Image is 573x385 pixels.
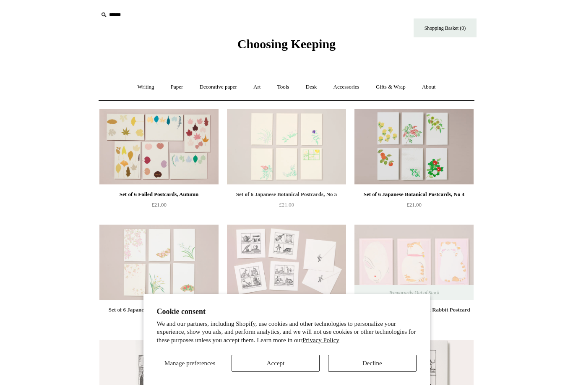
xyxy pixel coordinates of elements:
[164,360,215,367] span: Manage preferences
[163,76,191,98] a: Paper
[227,225,346,300] a: 4 Georgian Miscellany Greeting Cards, A 4 Georgian Miscellany Greeting Cards, A
[99,109,219,185] img: Set of 6 Foiled Postcards, Autumn
[380,285,448,300] span: Temporarily Out of Stock
[354,109,474,185] a: Set of 6 Japanese Botanical Postcards, No 4 Set of 6 Japanese Botanical Postcards, No 4
[237,37,336,51] span: Choosing Keeping
[192,76,245,98] a: Decorative paper
[414,18,477,37] a: Shopping Basket (0)
[227,109,346,185] img: Set of 6 Japanese Botanical Postcards, No 5
[354,189,474,224] a: Set of 6 Japanese Botanical Postcards, No 4 £21.00
[99,189,219,224] a: Set of 6 Foiled Postcards, Autumn £21.00
[99,225,219,300] a: Set of 6 Japanese Blossoms Postcards, Set 6 Set of 6 Japanese Blossoms Postcards, Set 6
[270,76,297,98] a: Tools
[237,44,336,50] a: Choosing Keeping
[229,189,344,199] div: Set of 6 Japanese Botanical Postcards, No 5
[354,225,474,300] img: Japanese Screen Printed Cat & Rabbit Postcard Set
[99,305,219,339] a: Set of 6 Japanese Blossoms Postcards, Set 6 £21.00
[151,202,167,208] span: £21.00
[157,307,417,316] h2: Cookie consent
[227,109,346,185] a: Set of 6 Japanese Botanical Postcards, No 5 Set of 6 Japanese Botanical Postcards, No 5
[406,202,422,208] span: £21.00
[326,76,367,98] a: Accessories
[328,355,416,372] button: Decline
[368,76,413,98] a: Gifts & Wrap
[232,355,320,372] button: Accept
[99,109,219,185] a: Set of 6 Foiled Postcards, Autumn Set of 6 Foiled Postcards, Autumn
[102,305,216,315] div: Set of 6 Japanese Blossoms Postcards, Set 6
[130,76,162,98] a: Writing
[157,320,417,345] p: We and our partners, including Shopify, use cookies and other technologies to personalize your ex...
[227,189,346,224] a: Set of 6 Japanese Botanical Postcards, No 5 £21.00
[227,225,346,300] img: 4 Georgian Miscellany Greeting Cards, A
[99,225,219,300] img: Set of 6 Japanese Blossoms Postcards, Set 6
[157,355,223,372] button: Manage preferences
[354,225,474,300] a: Japanese Screen Printed Cat & Rabbit Postcard Set Japanese Screen Printed Cat & Rabbit Postcard S...
[414,76,443,98] a: About
[279,202,294,208] span: £21.00
[246,76,268,98] a: Art
[102,189,216,199] div: Set of 6 Foiled Postcards, Autumn
[354,109,474,185] img: Set of 6 Japanese Botanical Postcards, No 4
[302,337,339,343] a: Privacy Policy
[357,189,471,199] div: Set of 6 Japanese Botanical Postcards, No 4
[298,76,325,98] a: Desk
